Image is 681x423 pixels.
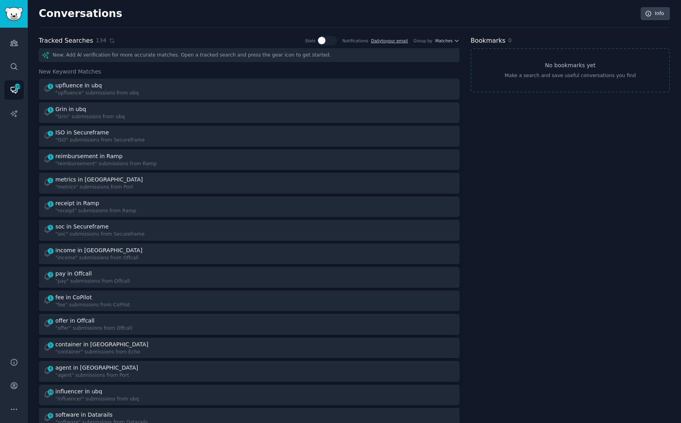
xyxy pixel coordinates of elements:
div: "ISO" submissions from Secureframe [55,137,145,144]
div: fee in CoPilot [55,293,92,302]
span: 4 [47,366,54,371]
div: agent in [GEOGRAPHIC_DATA] [55,364,138,372]
span: 116 [14,84,21,89]
span: 1 [47,225,54,230]
div: Grin in ubq [55,105,86,113]
a: 1metrics in [GEOGRAPHIC_DATA]"metrics" submissions from Port [39,173,460,194]
button: Matches [435,38,460,43]
div: Make a search and save useful conversations you find [505,72,636,79]
a: 1soc in Secureframe"soc" submissions from Secureframe [39,220,460,241]
div: New: Add AI verification for more accurate matches. Open a tracked search and press the gear icon... [39,48,460,62]
span: 10 [47,389,54,395]
a: 2offer in Offcall"offer" submissions from Offcall [39,314,460,335]
div: pay in Offcall [55,270,92,278]
a: 1ISO in Secureframe"ISO" submissions from Secureframe [39,126,460,147]
span: 0 [508,37,512,43]
div: "agent" submissions from Port [55,372,140,379]
span: 1 [47,295,54,301]
span: 1 [47,130,54,136]
a: 10influencer in ubq"influencer" submissions from ubq [39,385,460,406]
span: 1 [47,178,54,183]
span: 2 [47,319,54,324]
a: 1receipt in Ramp"receipt" submissions from Ramp [39,196,460,217]
h3: No bookmarks yet [545,61,596,70]
div: "offer" submissions from Offcall [55,325,132,332]
a: 1reimbursement in Ramp"reimbursement" submissions from Ramp [39,149,460,170]
span: 1 [47,201,54,207]
div: "upfluence" submissions from ubq [55,90,138,97]
div: "reimbursement" submissions from Ramp [55,161,157,168]
div: Stats [305,38,316,43]
div: container in [GEOGRAPHIC_DATA] [55,340,148,349]
div: offer in Offcall [55,317,95,325]
h2: Conversations [39,8,122,20]
a: No bookmarks yetMake a search and save useful conversations you find [471,48,670,93]
h2: Bookmarks [471,36,505,46]
a: 116 [4,80,24,100]
a: 4agent in [GEOGRAPHIC_DATA]"agent" submissions from Port [39,361,460,382]
span: 1 [47,154,54,160]
a: 3pay in Offcall"pay" submissions from Offcall [39,267,460,288]
div: income in [GEOGRAPHIC_DATA] [55,246,142,255]
span: 2 [47,248,54,254]
div: "fee" submissions from CoPilot [55,302,130,309]
a: 1container in [GEOGRAPHIC_DATA]"container" submissions from Echo [39,338,460,359]
div: "metrics" submissions from Port [55,184,144,191]
div: soc in Secureframe [55,223,109,231]
div: "income" submissions from Offcall [55,255,144,262]
span: 1 [47,342,54,348]
div: "influencer" submissions from ubq [55,396,139,403]
a: Dailytoyour email [371,38,408,43]
span: 3 [47,272,54,277]
div: influencer in ubq [55,387,102,396]
span: New Keyword Matches [39,68,101,76]
a: Info [641,7,670,21]
div: "pay" submissions from Offcall [55,278,130,285]
div: metrics in [GEOGRAPHIC_DATA] [55,176,143,184]
div: "receipt" submissions from Ramp [55,208,136,215]
div: software in Datarails [55,411,113,419]
span: 6 [47,413,54,418]
div: "soc" submissions from Secureframe [55,231,145,238]
div: upfluence in ubq [55,81,102,90]
div: "container" submissions from Echo [55,349,150,356]
div: reimbursement in Ramp [55,152,123,161]
span: Matches [435,38,453,43]
span: 134 [96,36,106,45]
a: 1Grin in ubq"Grin" submissions from ubq [39,102,460,123]
div: Group by [413,38,432,43]
a: 2income in [GEOGRAPHIC_DATA]"income" submissions from Offcall [39,244,460,264]
span: 1 [47,83,54,89]
h2: Tracked Searches [39,36,93,46]
div: "Grin" submissions from ubq [55,113,125,121]
div: ISO in Secureframe [55,128,109,137]
a: 1fee in CoPilot"fee" submissions from CoPilot [39,291,460,312]
div: receipt in Ramp [55,199,99,208]
img: GummySearch logo [5,7,23,21]
div: Notifications [342,38,369,43]
span: 1 [47,107,54,113]
a: 1upfluence in ubq"upfluence" submissions from ubq [39,79,460,100]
